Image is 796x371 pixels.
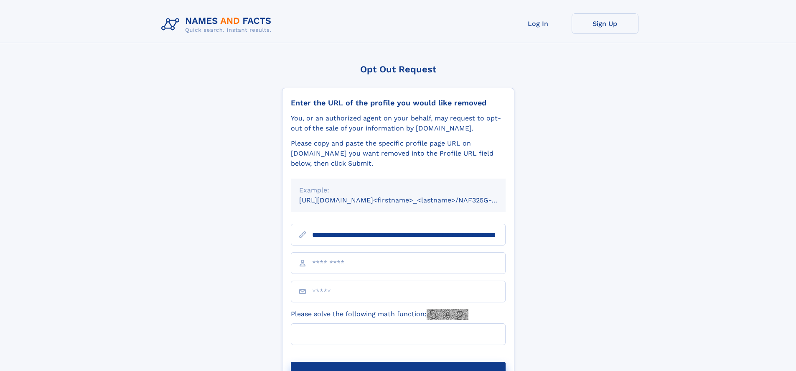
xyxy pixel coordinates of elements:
[299,185,497,195] div: Example:
[291,113,506,133] div: You, or an authorized agent on your behalf, may request to opt-out of the sale of your informatio...
[158,13,278,36] img: Logo Names and Facts
[291,309,468,320] label: Please solve the following math function:
[291,98,506,107] div: Enter the URL of the profile you would like removed
[282,64,514,74] div: Opt Out Request
[572,13,638,34] a: Sign Up
[291,138,506,169] div: Please copy and paste the specific profile page URL on [DOMAIN_NAME] you want removed into the Pr...
[299,196,521,204] small: [URL][DOMAIN_NAME]<firstname>_<lastname>/NAF325G-xxxxxxxx
[505,13,572,34] a: Log In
